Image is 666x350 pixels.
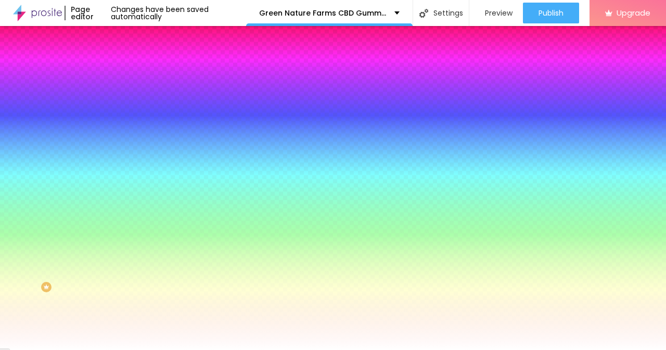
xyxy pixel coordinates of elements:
[523,3,579,23] button: Publish
[419,9,428,18] img: Icone
[485,9,513,17] span: Preview
[469,3,523,23] button: Preview
[65,6,110,20] div: Page editor
[111,6,246,20] div: Changes have been saved automatically
[259,9,387,17] p: Green Nature Farms CBD Gummies Does It Really Work? What To Know Before Using It?
[617,8,650,17] span: Upgrade
[539,9,563,17] span: Publish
